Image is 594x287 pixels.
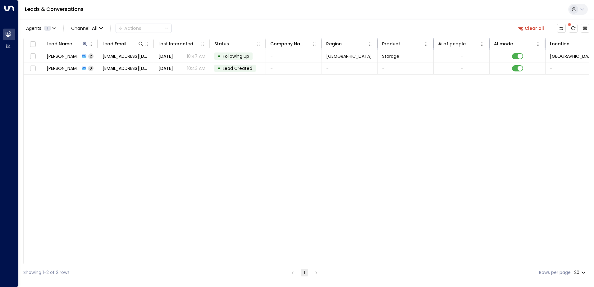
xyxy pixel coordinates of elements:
[29,52,37,60] span: Toggle select row
[382,53,399,59] span: Storage
[158,53,173,59] span: Yesterday
[223,53,249,59] span: Following Up
[494,40,535,48] div: AI mode
[92,26,98,31] span: All
[539,269,572,276] label: Rows per page:
[460,53,463,59] div: -
[270,40,312,48] div: Company Name
[118,25,141,31] div: Actions
[158,40,200,48] div: Last Interacted
[550,40,591,48] div: Location
[581,24,589,33] button: Archived Leads
[26,26,41,30] span: Agents
[103,40,144,48] div: Lead Email
[158,65,173,71] span: Sep 04, 2025
[88,66,94,71] span: 0
[29,40,37,48] span: Toggle select all
[270,40,305,48] div: Company Name
[326,40,368,48] div: Region
[103,40,126,48] div: Lead Email
[557,24,566,33] button: Customize
[103,65,149,71] span: s.eyles95@hotmail.co.uk
[322,62,378,74] td: -
[326,53,372,59] span: London
[378,62,434,74] td: -
[29,65,37,72] span: Toggle select row
[47,65,80,71] span: Sami Eyles
[23,269,70,276] div: Showing 1-2 of 2 rows
[382,40,400,48] div: Product
[516,24,547,33] button: Clear all
[25,6,84,13] a: Leads & Conversations
[69,24,105,33] span: Channel:
[187,65,205,71] p: 10:43 AM
[569,24,578,33] span: There are new threads available. Refresh the grid to view the latest updates.
[88,53,94,59] span: 2
[47,53,80,59] span: Sami Eyles
[266,50,322,62] td: -
[23,24,58,33] button: Agents1
[187,53,205,59] p: 10:47 AM
[438,40,479,48] div: # of people
[574,268,587,277] div: 20
[103,53,149,59] span: s.eyles95@hotmail.co.uk
[223,65,252,71] span: Lead Created
[47,40,88,48] div: Lead Name
[289,269,320,276] nav: pagination navigation
[217,63,221,74] div: •
[47,40,72,48] div: Lead Name
[158,40,193,48] div: Last Interacted
[550,53,592,59] span: Space Station Kilburn
[116,24,171,33] button: Actions
[69,24,105,33] button: Channel:All
[217,51,221,61] div: •
[494,40,513,48] div: AI mode
[460,65,463,71] div: -
[214,40,229,48] div: Status
[44,26,51,31] span: 1
[326,40,342,48] div: Region
[214,40,256,48] div: Status
[116,24,171,33] div: Button group with a nested menu
[382,40,423,48] div: Product
[266,62,322,74] td: -
[550,40,569,48] div: Location
[301,269,308,276] button: page 1
[438,40,466,48] div: # of people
